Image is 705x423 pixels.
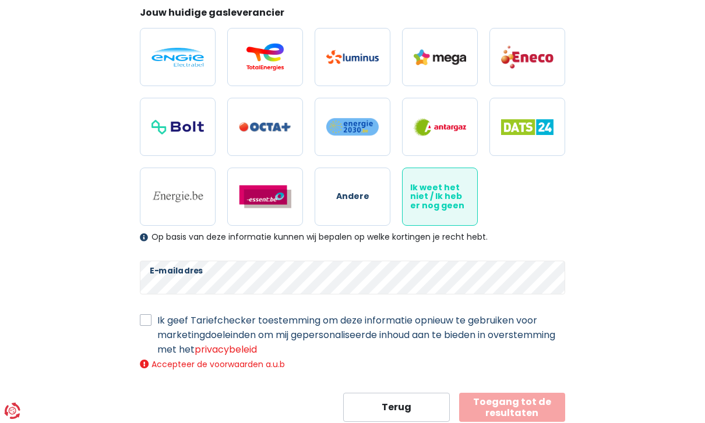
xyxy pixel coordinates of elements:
legend: Jouw huidige gasleverancier [140,6,565,24]
button: Terug [343,393,450,422]
img: Essent [239,185,291,208]
img: Eneco [501,45,554,69]
label: Ik geef Tariefchecker toestemming om deze informatie opnieuw te gebruiken voor marketingdoeleinde... [157,313,565,357]
span: Andere [336,192,369,201]
span: Ik weet het niet / Ik heb er nog geen [410,183,470,210]
div: Accepteer de voorwaarden a.u.b [140,359,565,369]
img: Mega [414,49,466,65]
button: Toegang tot de resultaten [459,393,566,422]
img: Dats 24 [501,119,554,135]
div: Op basis van deze informatie kunnen wij bepalen op welke kortingen je recht hebt. [140,232,565,242]
img: Luminus [326,50,379,64]
a: privacybeleid [195,343,257,356]
img: Energie.be [151,190,204,203]
img: Total Energies / Lampiris [239,43,291,71]
img: Bolt [151,120,204,134]
img: Energie2030 [326,118,379,136]
img: Engie / Electrabel [151,48,204,67]
img: Octa+ [239,122,291,132]
img: Antargaz [414,118,466,136]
